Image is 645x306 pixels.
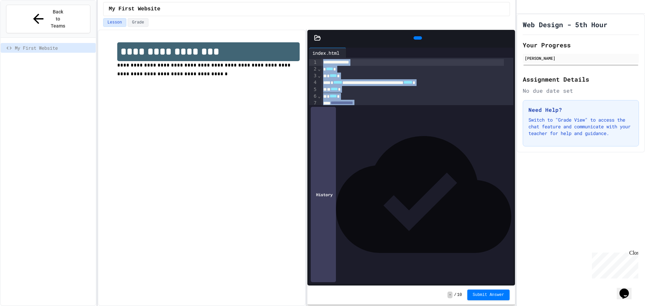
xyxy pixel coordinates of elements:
[589,250,638,278] iframe: chat widget
[523,40,639,50] h2: Your Progress
[454,292,456,298] span: /
[317,66,321,72] span: Fold line
[528,117,633,137] p: Switch to "Grade View" to access the chat feature and communicate with your teacher for help and ...
[309,66,317,73] div: 2
[467,290,510,300] button: Submit Answer
[309,79,317,86] div: 4
[15,44,93,51] span: My First Website
[3,3,46,43] div: Chat with us now!Close
[50,8,66,30] span: Back to Teams
[457,292,462,298] span: 10
[103,18,126,27] button: Lesson
[109,5,161,13] span: My First Website
[523,20,607,29] h1: Web Design - 5th Hour
[311,107,336,282] div: History
[309,86,317,93] div: 5
[473,292,504,298] span: Submit Answer
[6,5,90,33] button: Back to Teams
[309,49,343,56] div: index.html
[309,100,317,106] div: 7
[528,106,633,114] h3: Need Help?
[309,48,346,58] div: index.html
[128,18,148,27] button: Grade
[617,279,638,299] iframe: chat widget
[447,292,453,298] span: -
[309,93,317,100] div: 6
[309,73,317,79] div: 3
[317,73,321,78] span: Fold line
[309,59,317,66] div: 1
[525,55,637,61] div: [PERSON_NAME]
[523,75,639,84] h2: Assignment Details
[317,93,321,99] span: Fold line
[523,87,639,95] div: No due date set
